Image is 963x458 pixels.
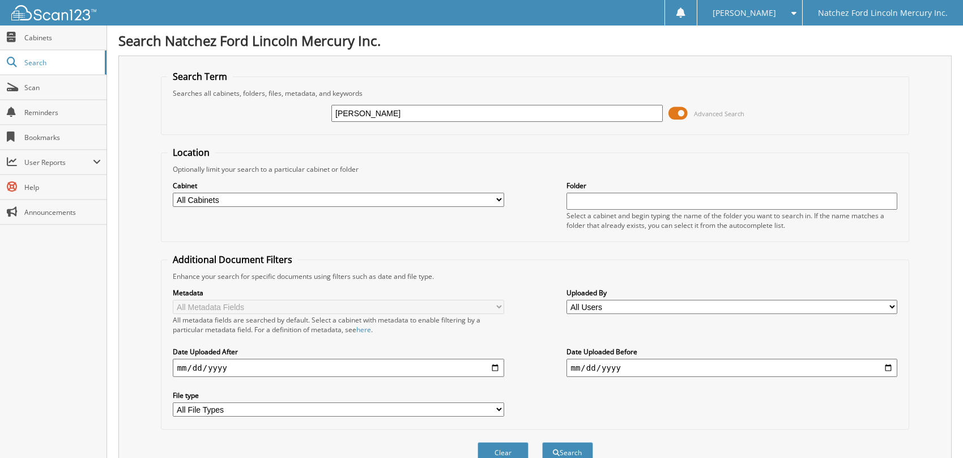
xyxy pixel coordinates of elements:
[24,158,93,167] span: User Reports
[566,347,898,357] label: Date Uploaded Before
[713,10,776,16] span: [PERSON_NAME]
[173,359,504,377] input: start
[167,146,215,159] legend: Location
[818,10,948,16] span: Natchez Ford Lincoln Mercury Inc.
[167,272,904,281] div: Enhance your search for specific documents using filters such as date and file type.
[24,58,99,67] span: Search
[173,347,504,357] label: Date Uploaded After
[566,288,898,298] label: Uploaded By
[24,83,101,92] span: Scan
[906,404,963,458] iframe: Chat Widget
[566,181,898,190] label: Folder
[356,325,371,334] a: here
[566,211,898,230] div: Select a cabinet and begin typing the name of the folder you want to search in. If the name match...
[24,183,101,192] span: Help
[24,207,101,217] span: Announcements
[173,391,504,400] label: File type
[173,315,504,334] div: All metadata fields are searched by default. Select a cabinet with metadata to enable filtering b...
[173,181,504,190] label: Cabinet
[11,5,96,20] img: scan123-logo-white.svg
[167,253,298,266] legend: Additional Document Filters
[118,31,952,50] h1: Search Natchez Ford Lincoln Mercury Inc.
[173,288,504,298] label: Metadata
[24,133,101,142] span: Bookmarks
[167,70,233,83] legend: Search Term
[167,164,904,174] div: Optionally limit your search to a particular cabinet or folder
[167,88,904,98] div: Searches all cabinets, folders, files, metadata, and keywords
[566,359,898,377] input: end
[24,33,101,43] span: Cabinets
[694,109,744,118] span: Advanced Search
[24,108,101,117] span: Reminders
